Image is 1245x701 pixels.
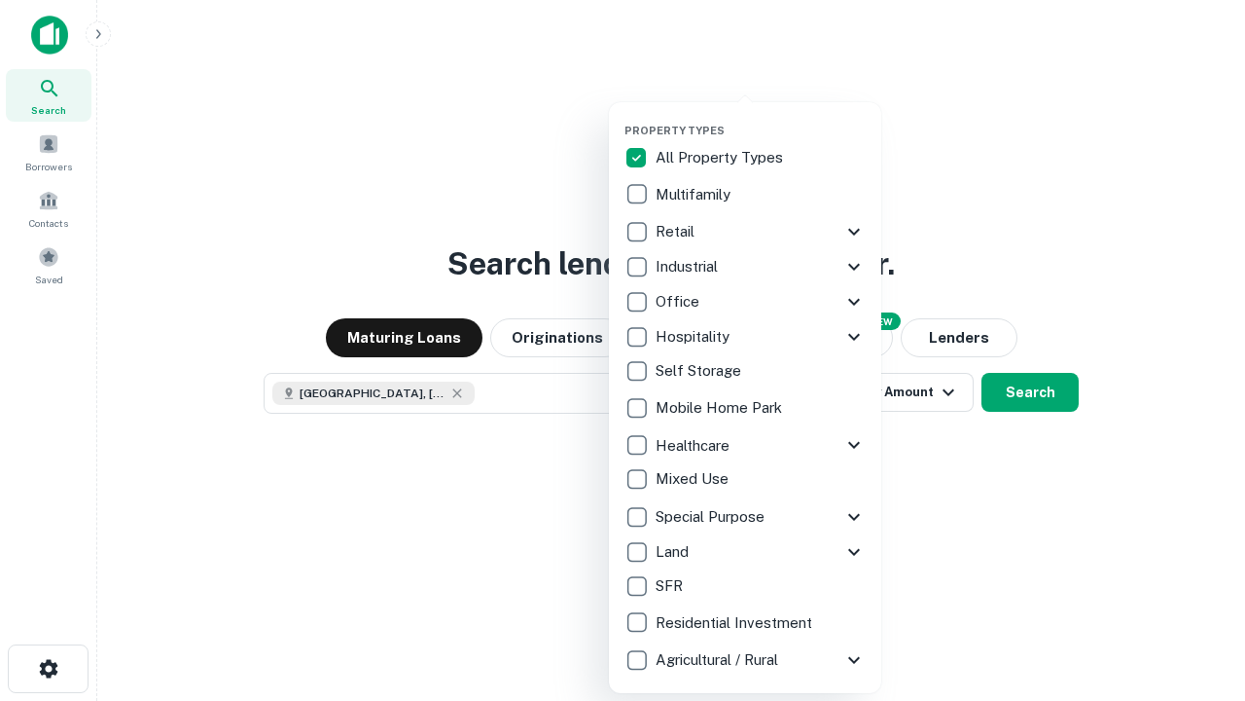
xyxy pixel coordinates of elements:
p: Multifamily [656,183,734,206]
p: Hospitality [656,325,733,349]
p: Self Storage [656,359,745,383]
iframe: Chat Widget [1148,545,1245,639]
div: Hospitality [624,319,866,354]
div: Retail [624,214,866,249]
div: Agricultural / Rural [624,643,866,678]
p: Special Purpose [656,505,768,529]
div: Industrial [624,249,866,284]
div: Special Purpose [624,499,866,535]
p: Industrial [656,255,722,278]
p: Land [656,540,693,564]
p: Residential Investment [656,611,816,635]
p: SFR [656,574,687,598]
p: Mobile Home Park [656,396,786,420]
div: Healthcare [624,427,866,462]
p: Agricultural / Rural [656,648,782,672]
p: Office [656,290,703,314]
div: Office [624,284,866,319]
p: All Property Types [656,146,787,169]
p: Healthcare [656,434,733,458]
span: Property Types [624,125,725,136]
p: Retail [656,220,698,243]
div: Land [624,535,866,570]
p: Mixed Use [656,467,732,491]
